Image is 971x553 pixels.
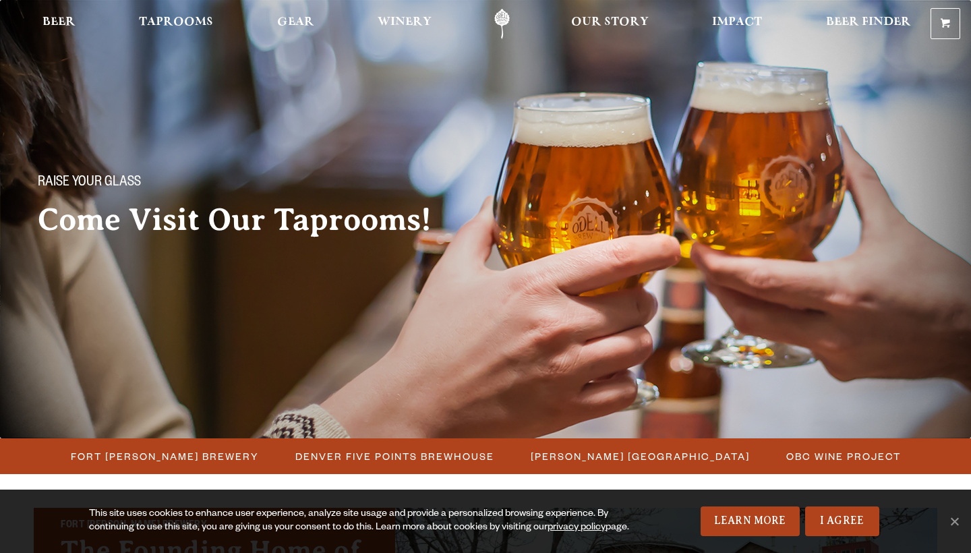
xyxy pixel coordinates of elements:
[288,446,502,466] a: Denver Five Points Brewhouse
[548,523,606,533] a: privacy policy
[71,446,260,466] span: Fort [PERSON_NAME] Brewery
[826,17,911,28] span: Beer Finder
[268,9,323,39] a: Gear
[817,9,920,39] a: Beer Finder
[477,9,527,39] a: Odell Home
[947,515,961,528] span: No
[89,508,631,535] div: This site uses cookies to enhance user experience, analyze site usage and provide a personalized ...
[531,446,751,466] span: [PERSON_NAME] [GEOGRAPHIC_DATA]
[779,446,908,466] a: OBC Wine Project
[296,446,495,466] span: Denver Five Points Brewhouse
[562,9,657,39] a: Our Story
[38,203,459,237] h2: Come Visit Our Taprooms!
[38,175,141,192] span: Raise your glass
[701,506,800,536] a: Learn More
[130,9,222,39] a: Taprooms
[805,506,879,536] a: I Agree
[42,17,76,28] span: Beer
[378,17,432,28] span: Winery
[787,446,902,466] span: OBC Wine Project
[34,9,84,39] a: Beer
[571,17,649,28] span: Our Story
[369,9,440,39] a: Winery
[139,17,213,28] span: Taprooms
[63,446,266,466] a: Fort [PERSON_NAME] Brewery
[712,17,762,28] span: Impact
[277,17,314,28] span: Gear
[523,446,757,466] a: [PERSON_NAME] [GEOGRAPHIC_DATA]
[703,9,771,39] a: Impact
